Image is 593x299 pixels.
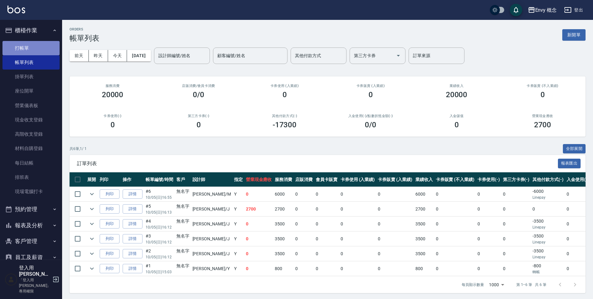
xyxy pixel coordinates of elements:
h3: 20000 [102,90,124,99]
p: Linepay [532,224,564,230]
h2: 卡券使用 (入業績) [249,84,320,88]
td: 800 [414,261,434,276]
td: 0 [476,202,501,216]
td: 6000 [414,187,434,202]
th: 會員卡販賣 [314,172,339,187]
td: 0 [314,202,339,216]
td: [PERSON_NAME] /J [191,217,233,231]
td: 0 [339,232,377,246]
p: Linepay [532,195,564,200]
td: 0 [339,247,377,261]
td: 0 [565,232,591,246]
p: 「登入用[PERSON_NAME]」專用權限 [19,277,51,294]
td: 0 [565,202,591,216]
td: 0 [294,232,314,246]
button: 登出 [562,4,586,16]
td: Y [233,247,244,261]
td: 0 [476,247,501,261]
p: 10/05 (日) 16:12 [146,224,173,230]
td: #4 [144,217,175,231]
button: expand row [87,204,97,214]
td: 0 [476,217,501,231]
h3: 0 [369,90,373,99]
th: 列印 [98,172,121,187]
h3: -17300 [273,120,297,129]
td: 0 [476,187,501,202]
th: 入金使用(-) [565,172,591,187]
h2: 第三方卡券(-) [163,114,234,118]
button: 今天 [108,50,127,61]
td: 3500 [414,232,434,246]
th: 設計師 [191,172,233,187]
td: 0 [376,232,414,246]
div: 無名字 [176,218,189,224]
button: 列印 [100,249,120,259]
p: 第 1–6 筆 共 6 筆 [516,282,546,288]
a: 詳情 [123,234,143,244]
h3: 0 [197,120,201,129]
td: 0 [434,202,476,216]
a: 新開單 [562,32,586,38]
a: 詳情 [123,264,143,274]
h3: 0 [283,90,287,99]
a: 詳情 [123,204,143,214]
button: expand row [87,264,97,273]
td: 3500 [414,247,434,261]
p: 10/05 (日) 16:12 [146,254,173,260]
button: 櫃檯作業 [2,22,60,39]
span: 訂單列表 [77,161,558,167]
td: [PERSON_NAME] /J [191,202,233,216]
td: Y [233,261,244,276]
h3: 0 [111,120,115,129]
button: 列印 [100,234,120,244]
p: 10/05 (日) 16:12 [146,239,173,245]
button: 客戶管理 [2,233,60,249]
td: 0 [434,247,476,261]
td: 0 [339,217,377,231]
td: 0 [244,261,274,276]
td: [PERSON_NAME] /J [191,247,233,261]
h3: 0 [455,120,459,129]
td: 0 [434,217,476,231]
a: 高階收支登錄 [2,127,60,141]
h3: 20000 [446,90,468,99]
td: [PERSON_NAME] /J [191,232,233,246]
a: 現金收支登錄 [2,113,60,127]
div: 無名字 [176,248,189,254]
td: 0 [501,261,531,276]
h3: 0 [541,90,545,99]
td: 0 [294,202,314,216]
h2: 入金使用(-) /點數折抵金額(-) [335,114,406,118]
td: 0 [339,261,377,276]
td: -3500 [531,217,565,231]
td: 0 [244,217,274,231]
td: 3500 [273,232,294,246]
td: 0 [565,187,591,202]
th: 其他付款方式(-) [531,172,565,187]
th: 展開 [86,172,98,187]
button: 預約管理 [2,201,60,217]
td: 0 [531,202,565,216]
td: 0 [314,187,339,202]
td: 0 [434,232,476,246]
td: #5 [144,202,175,216]
td: 800 [273,261,294,276]
h5: 登入用[PERSON_NAME] [19,265,51,277]
a: 報表匯出 [558,160,581,166]
h3: 服務消費 [77,84,148,88]
th: 服務消費 [273,172,294,187]
h3: 0/0 [193,90,204,99]
td: 0 [376,217,414,231]
img: Person [5,273,17,286]
th: 業績收入 [414,172,434,187]
a: 打帳單 [2,41,60,55]
button: 前天 [70,50,89,61]
th: 營業現金應收 [244,172,274,187]
button: 員工及薪資 [2,249,60,265]
td: #1 [144,261,175,276]
button: Open [393,51,403,61]
td: 0 [565,217,591,231]
button: 列印 [100,189,120,199]
td: 0 [244,187,274,202]
button: 列印 [100,264,120,274]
